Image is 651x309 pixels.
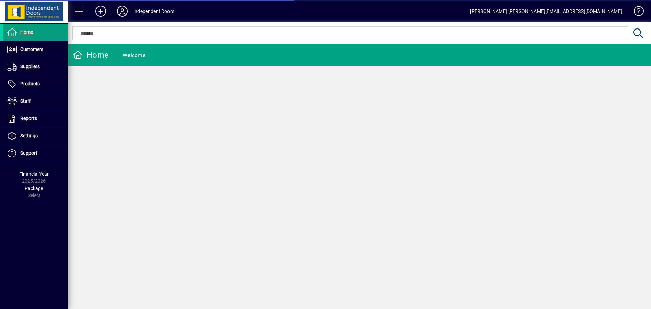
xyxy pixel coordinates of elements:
[20,29,33,35] span: Home
[470,6,622,17] div: [PERSON_NAME] [PERSON_NAME][EMAIL_ADDRESS][DOMAIN_NAME]
[3,76,68,93] a: Products
[20,133,38,138] span: Settings
[3,93,68,110] a: Staff
[3,145,68,162] a: Support
[123,50,145,61] div: Welcome
[629,1,643,23] a: Knowledge Base
[112,5,133,17] button: Profile
[20,46,43,52] span: Customers
[20,64,40,69] span: Suppliers
[19,171,49,177] span: Financial Year
[73,50,109,60] div: Home
[133,6,174,17] div: Independent Doors
[20,81,40,86] span: Products
[3,110,68,127] a: Reports
[3,41,68,58] a: Customers
[20,150,37,156] span: Support
[25,186,43,191] span: Package
[20,116,37,121] span: Reports
[3,128,68,144] a: Settings
[20,98,31,104] span: Staff
[3,58,68,75] a: Suppliers
[90,5,112,17] button: Add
